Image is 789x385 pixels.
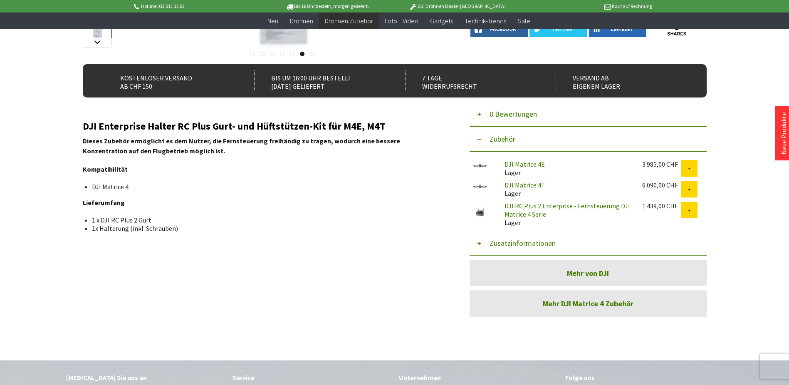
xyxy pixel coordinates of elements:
div: Versand ab eigenem Lager [556,70,688,91]
div: Service [232,372,391,383]
span: twitter [552,27,573,32]
button: Zubehör [470,127,707,152]
div: 7 Tage Widerrufsrecht [405,70,538,91]
li: DJI Matrice 4 [92,182,438,191]
a: Foto + Video [379,12,424,30]
img: DJI Matrice 4E [470,160,490,172]
a: Drohnen Zubehör [319,12,379,30]
h2: DJI Enterprise Halter RC Plus Gurt- und Hüftstützen-Kit für M4E, M4T [83,121,445,132]
p: Hotline 032 511 11 03 [133,1,262,11]
strong: Dieses Zubehör ermöglicht es dem Nutzer, die Fernsteuerung freihändig zu tragen, wodurch eine bes... [83,137,400,155]
strong: Kompatibilität [83,165,128,173]
span: LinkedIn [611,27,633,32]
div: [MEDICAL_DATA] Sie uns an [66,372,224,383]
div: Folge uns [565,372,723,383]
a: facebook [470,22,528,37]
span: Gadgets [430,17,453,25]
a: Technik-Trends [459,12,512,30]
a: shares [648,31,706,37]
p: Bis 16 Uhr bestellt, morgen geliefert. [262,1,392,11]
span: Technik-Trends [465,17,506,25]
div: Lager [498,202,636,227]
img: DJI RC Plus 2 Enterprise - Fernsteuerung DJI Matrice 4 Serie [470,202,490,222]
div: 6.090,00 CHF [642,181,681,189]
p: Kauf auf Rechnung [522,1,652,11]
a: twitter [529,22,587,37]
a: Neue Produkte [779,112,788,155]
img: DJI Matrice 4T [470,181,490,192]
div: Lager [498,160,636,177]
div: Kostenloser Versand ab CHF 150 [104,70,236,91]
li: 1 x DJI RC Plus 2 Gurt [92,216,438,224]
a: DJI Matrice 4T [505,181,545,189]
p: DJI Drohnen Dealer [GEOGRAPHIC_DATA] [392,1,522,11]
div: Lager [498,181,636,197]
div: Unternehmen [399,372,557,383]
div: Bis um 16:00 Uhr bestellt [DATE] geliefert [254,70,387,91]
span: Neu [267,17,278,25]
div: 1.439,00 CHF [642,202,681,210]
strong: Lieferumfang [83,198,125,207]
span: Foto + Video [385,17,418,25]
span: Sale [518,17,530,25]
button: Zusatzinformationen [470,231,707,256]
a: LinkedIn [589,22,647,37]
a: Neu [262,12,284,30]
span: Drohnen Zubehör [325,17,373,25]
a: Gadgets [424,12,459,30]
span: Drohnen [290,17,313,25]
span: facebook [490,27,516,32]
a: Mehr von DJI [470,260,707,286]
a: DJI RC Plus 2 Enterprise - Fernsteuerung DJI Matrice 4 Serie [505,202,630,218]
a: Sale [512,12,536,30]
div: 3.985,00 CHF [642,160,681,168]
a: Drohnen [284,12,319,30]
a: Mehr DJI Matrice 4 Zubehör [470,290,707,317]
button: 0 Bewertungen [470,102,707,127]
li: 1x Halterung (inkl. Schrauben) [92,224,438,232]
a: DJI Matrice 4E [505,160,545,168]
